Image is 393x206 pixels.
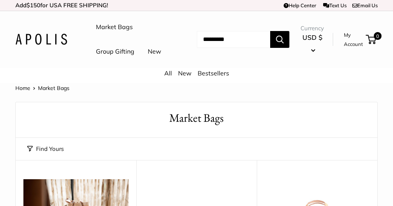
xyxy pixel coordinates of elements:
[367,35,376,44] a: 0
[15,34,67,45] img: Apolis
[148,46,161,57] a: New
[197,31,270,48] input: Search...
[323,2,347,8] a: Text Us
[164,69,172,77] a: All
[178,69,192,77] a: New
[96,46,134,57] a: Group Gifting
[26,2,40,9] span: $150
[344,30,363,49] a: My Account
[301,23,324,34] span: Currency
[270,31,289,48] button: Search
[302,33,322,41] span: USD $
[301,31,324,56] button: USD $
[96,21,133,33] a: Market Bags
[15,83,69,93] nav: Breadcrumb
[198,69,229,77] a: Bestsellers
[15,85,30,92] a: Home
[27,110,366,126] h1: Market Bags
[352,2,378,8] a: Email Us
[284,2,316,8] a: Help Center
[38,85,69,92] span: Market Bags
[27,144,64,154] button: Find Yours
[374,32,381,40] span: 0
